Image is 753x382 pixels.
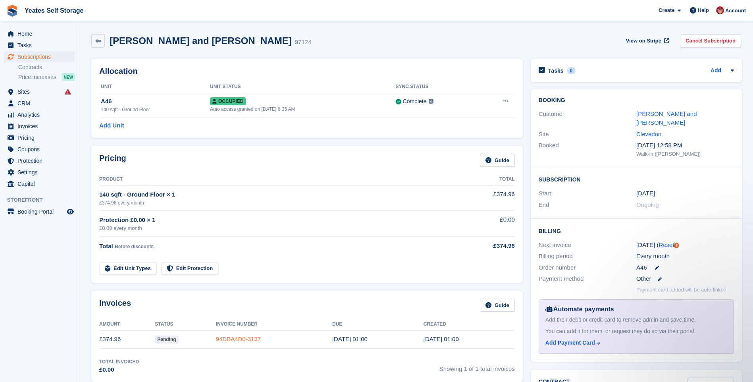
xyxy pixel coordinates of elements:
[101,106,210,113] div: 140 sqft - Ground Floor
[17,98,65,109] span: CRM
[17,109,65,120] span: Analytics
[216,336,261,342] a: 94DBA4D0-3137
[99,299,131,312] h2: Invoices
[4,86,75,97] a: menu
[99,330,155,348] td: £374.96
[545,327,727,336] div: You can add it for them, or request they do so via their portal.
[636,141,734,150] div: [DATE] 12:58 PM
[659,6,674,14] span: Create
[99,121,124,130] a: Add Unit
[4,51,75,62] a: menu
[636,150,734,158] div: Walk-in ([PERSON_NAME])
[539,189,636,198] div: Start
[659,241,674,248] a: Reset
[539,110,636,127] div: Customer
[636,189,655,198] time: 2025-10-01 00:00:00 UTC
[539,252,636,261] div: Billing period
[99,216,451,225] div: Protection £0.00 × 1
[424,336,459,342] time: 2025-10-01 00:00:39 UTC
[539,97,734,104] h2: Booking
[567,67,576,74] div: 0
[539,227,734,235] h2: Billing
[4,206,75,217] a: menu
[539,141,636,158] div: Booked
[451,241,515,251] div: £374.96
[424,318,515,331] th: Created
[18,73,75,81] a: Price increases NEW
[716,6,724,14] img: Wendie Tanner
[403,97,427,106] div: Complete
[6,5,18,17] img: stora-icon-8386f47178a22dfd0bd8f6a31ec36ba5ce8667c1dd55bd0f319d3a0aa187defe.svg
[210,97,246,105] span: Occupied
[439,358,515,374] span: Showing 1 of 1 total invoices
[17,51,65,62] span: Subscriptions
[99,358,139,365] div: Total Invoiced
[155,318,216,331] th: Status
[17,178,65,189] span: Capital
[65,207,75,216] a: Preview store
[17,206,65,217] span: Booking Portal
[545,339,724,347] a: Add Payment Card
[4,121,75,132] a: menu
[101,97,210,106] div: A46
[480,299,515,312] a: Guide
[161,262,218,275] a: Edit Protection
[451,185,515,210] td: £374.96
[636,252,734,261] div: Every month
[636,241,734,250] div: [DATE] ( )
[99,224,451,232] div: £0.00 every month
[4,98,75,109] a: menu
[155,336,178,343] span: Pending
[545,305,727,314] div: Automate payments
[295,38,312,47] div: 97124
[4,132,75,143] a: menu
[18,64,75,71] a: Contracts
[545,339,595,347] div: Add Payment Card
[4,167,75,178] a: menu
[451,211,515,237] td: £0.00
[17,132,65,143] span: Pricing
[17,155,65,166] span: Protection
[17,167,65,178] span: Settings
[636,274,734,284] div: Other
[698,6,709,14] span: Help
[725,7,746,15] span: Account
[99,190,451,199] div: 140 sqft - Ground Floor × 1
[210,106,396,113] div: Auto access granted on [DATE] 6:05 AM
[539,263,636,272] div: Order number
[17,121,65,132] span: Invoices
[4,109,75,120] a: menu
[4,28,75,39] a: menu
[210,81,396,93] th: Unit Status
[99,81,210,93] th: Unit
[62,73,75,81] div: NEW
[332,336,368,342] time: 2025-10-02 00:00:00 UTC
[17,144,65,155] span: Coupons
[539,175,734,183] h2: Subscription
[539,130,636,139] div: Site
[7,196,79,204] span: Storefront
[99,365,139,374] div: £0.00
[451,173,515,186] th: Total
[4,155,75,166] a: menu
[17,86,65,97] span: Sites
[99,243,113,249] span: Total
[548,67,564,74] h2: Tasks
[332,318,424,331] th: Due
[539,201,636,210] div: End
[65,89,71,95] i: Smart entry sync failures have occurred
[4,40,75,51] a: menu
[480,154,515,167] a: Guide
[99,173,451,186] th: Product
[539,274,636,284] div: Payment method
[636,110,697,126] a: [PERSON_NAME] and [PERSON_NAME]
[115,244,154,249] span: Before discounts
[626,37,661,45] span: View on Stripe
[636,263,647,272] span: A46
[673,242,680,249] div: Tooltip anchor
[99,154,126,167] h2: Pricing
[18,73,56,81] span: Price increases
[110,35,292,46] h2: [PERSON_NAME] and [PERSON_NAME]
[17,40,65,51] span: Tasks
[623,34,671,47] a: View on Stripe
